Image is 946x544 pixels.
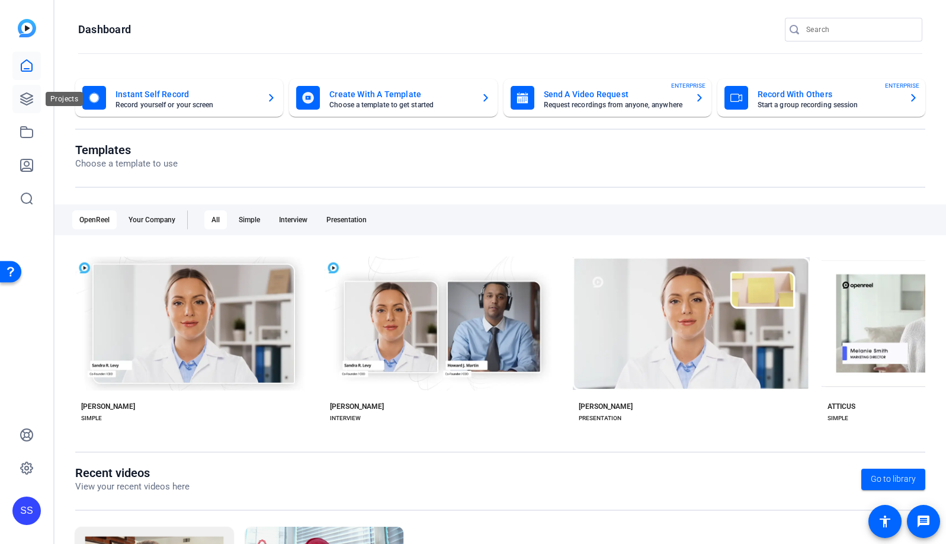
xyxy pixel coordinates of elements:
span: ENTERPRISE [885,81,919,90]
div: Your Company [121,210,182,229]
mat-icon: accessibility [878,514,892,529]
mat-card-title: Send A Video Request [544,87,685,101]
mat-card-title: Create With A Template [329,87,471,101]
a: Go to library [861,469,925,490]
input: Search [806,23,913,37]
p: View your recent videos here [75,480,190,494]
div: OpenReel [72,210,117,229]
div: Interview [272,210,315,229]
mat-card-title: Record With Others [758,87,899,101]
h1: Templates [75,143,178,157]
div: SIMPLE [828,414,848,423]
mat-card-title: Instant Self Record [116,87,257,101]
h1: Recent videos [75,466,190,480]
span: ENTERPRISE [671,81,706,90]
div: [PERSON_NAME] [330,402,384,411]
mat-card-subtitle: Record yourself or your screen [116,101,257,108]
h1: Dashboard [78,23,131,37]
button: Create With A TemplateChoose a template to get started [289,79,497,117]
mat-card-subtitle: Request recordings from anyone, anywhere [544,101,685,108]
span: Go to library [871,473,916,485]
div: SS [12,497,41,525]
mat-card-subtitle: Choose a template to get started [329,101,471,108]
button: Instant Self RecordRecord yourself or your screen [75,79,283,117]
mat-icon: message [916,514,931,529]
div: Presentation [319,210,374,229]
button: Record With OthersStart a group recording sessionENTERPRISE [717,79,925,117]
button: Send A Video RequestRequest recordings from anyone, anywhereENTERPRISE [504,79,711,117]
div: SIMPLE [81,414,102,423]
div: ATTICUS [828,402,855,411]
div: Projects [46,92,83,106]
div: All [204,210,227,229]
div: [PERSON_NAME] [579,402,633,411]
p: Choose a template to use [75,157,178,171]
div: [PERSON_NAME] [81,402,135,411]
mat-card-subtitle: Start a group recording session [758,101,899,108]
img: blue-gradient.svg [18,19,36,37]
div: PRESENTATION [579,414,621,423]
div: Simple [232,210,267,229]
div: INTERVIEW [330,414,361,423]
